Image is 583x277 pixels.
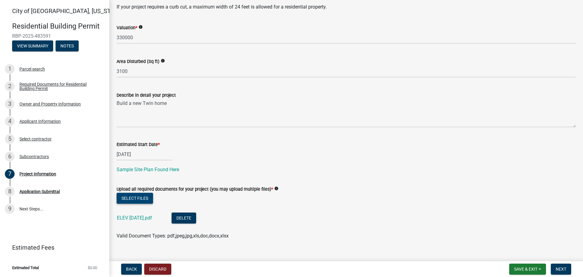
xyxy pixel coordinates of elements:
[12,22,104,31] h4: Residential Building Permit
[138,25,143,29] i: info
[19,137,52,141] div: Select contractor
[19,172,56,176] div: Project Information
[172,216,196,221] wm-modal-confirm: Delete Document
[172,213,196,223] button: Delete
[12,266,39,270] span: Estimated Total
[5,204,15,214] div: 9
[117,93,176,98] label: Describe in detail your project
[5,64,15,74] div: 1
[274,186,278,191] i: info
[19,67,45,71] div: Parcel search
[551,264,571,275] button: Next
[509,264,546,275] button: Save & Exit
[117,26,137,30] label: Valuation
[117,215,152,221] a: ELEV [DATE].pdf
[12,33,97,39] span: RBP-2025-483591
[117,167,179,172] a: Sample Site Plan Found Here
[12,7,123,15] span: City of [GEOGRAPHIC_DATA], [US_STATE]
[88,266,97,270] span: $0.00
[19,154,49,159] div: Subcontractors
[12,40,53,51] button: View Summary
[126,267,137,272] span: Back
[5,134,15,144] div: 5
[514,267,537,272] span: Save & Exit
[5,99,15,109] div: 3
[144,264,171,275] button: Discard
[117,187,273,192] label: Upload all required documents for your project (you may upload multiple files)
[117,60,159,64] label: Area Disturbed (Sq ft)
[117,143,160,147] label: Estimated Start Date
[5,169,15,179] div: 7
[117,148,172,161] input: mm/dd/yyyy
[556,267,566,272] span: Next
[117,3,576,11] p: If your project requires a curb cut, a maximum width of 24 feet is allowed for a residential prop...
[19,119,61,123] div: Applicant Information
[5,241,100,254] a: Estimated Fees
[117,233,229,239] span: Valid Document Types: pdf,jpeg,jpg,xls,doc,docx,xlsx
[117,193,153,204] button: Select files
[19,102,81,106] div: Owner and Property Information
[5,187,15,196] div: 8
[121,264,142,275] button: Back
[5,81,15,91] div: 2
[56,40,79,51] button: Notes
[19,82,100,91] div: Required Documents for Residential Building Permit
[19,189,60,194] div: Application Submittal
[56,44,79,49] wm-modal-confirm: Notes
[12,44,53,49] wm-modal-confirm: Summary
[5,116,15,126] div: 4
[161,59,165,63] i: info
[5,152,15,161] div: 6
